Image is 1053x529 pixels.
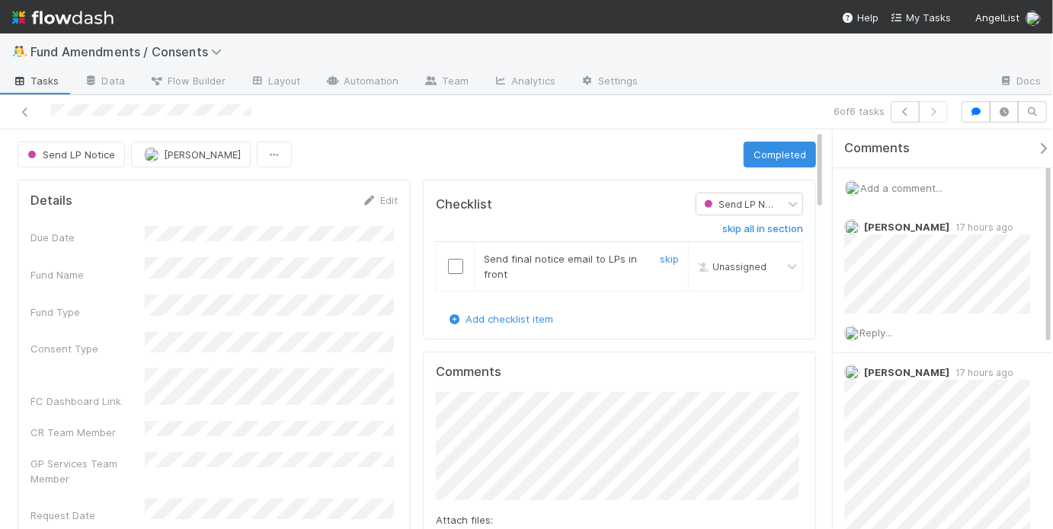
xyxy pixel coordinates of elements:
[860,182,943,194] span: Add a comment...
[362,194,398,206] a: Edit
[568,70,651,94] a: Settings
[30,44,229,59] span: Fund Amendments / Consents
[18,142,125,167] button: Send LP Notice
[12,73,59,88] span: Tasks
[436,365,803,380] h5: Comments
[744,142,816,167] button: Completed
[722,223,803,241] a: skip all in section
[144,147,159,162] img: avatar_768cd48b-9260-4103-b3ef-328172ae0546.png
[131,142,251,167] button: [PERSON_NAME]
[660,253,679,265] a: skip
[987,70,1053,94] a: Docs
[164,148,241,161] span: [PERSON_NAME]
[484,253,637,280] span: Send final notice email to LPs in front
[24,148,115,161] span: Send LP Notice
[859,327,892,339] span: Reply...
[842,10,879,25] div: Help
[30,341,145,356] div: Consent Type
[891,11,951,24] span: My Tasks
[30,304,145,320] div: Fund Type
[30,456,145,486] div: GP Services Team Member
[701,199,788,210] span: Send LP Notice
[891,10,951,25] a: My Tasks
[12,45,27,58] span: 🤼
[844,326,859,341] img: avatar_768cd48b-9260-4103-b3ef-328172ae0546.png
[30,508,145,523] div: Request Date
[975,11,1019,24] span: AngelList
[949,221,1013,233] span: 17 hours ago
[30,267,145,282] div: Fund Name
[864,366,949,378] span: [PERSON_NAME]
[949,367,1013,378] span: 17 hours ago
[12,5,114,30] img: logo-inverted-e16ddd16eac7371096b0.svg
[30,394,145,409] div: FC Dashboard Link
[834,104,885,119] span: 6 of 6 tasks
[722,223,803,235] h6: skip all in section
[411,70,481,94] a: Team
[238,70,313,94] a: Layout
[845,180,860,196] img: avatar_768cd48b-9260-4103-b3ef-328172ae0546.png
[137,70,238,94] a: Flow Builder
[844,141,910,156] span: Comments
[864,221,949,233] span: [PERSON_NAME]
[481,70,568,94] a: Analytics
[447,313,553,325] a: Add checklist item
[30,425,145,440] div: CR Team Member
[149,73,226,88] span: Flow Builder
[1026,11,1041,26] img: avatar_768cd48b-9260-4103-b3ef-328172ae0546.png
[844,219,859,234] img: avatar_768cd48b-9260-4103-b3ef-328172ae0546.png
[694,261,767,272] span: Unassigned
[72,70,137,94] a: Data
[30,193,72,209] h5: Details
[30,230,145,245] div: Due Date
[436,197,492,212] h5: Checklist
[436,512,493,527] label: Attach files:
[313,70,411,94] a: Automation
[844,365,859,380] img: avatar_768cd48b-9260-4103-b3ef-328172ae0546.png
